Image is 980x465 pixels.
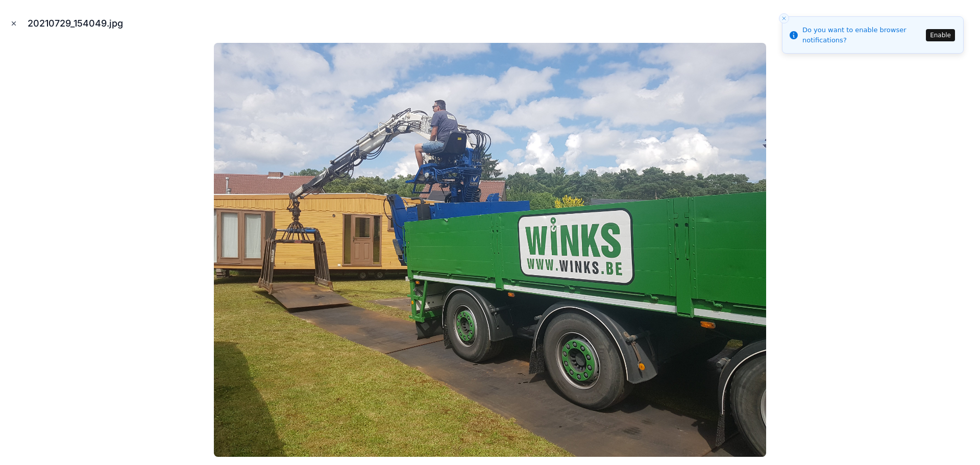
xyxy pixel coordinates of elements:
[779,13,789,23] button: Close toast
[28,16,131,31] div: 20210729_154049.jpg
[926,29,955,41] button: Enable
[8,18,19,29] button: Close modal
[214,43,766,457] img: 20210729_154049.jpg
[802,25,923,45] div: Do you want to enable browser notifications?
